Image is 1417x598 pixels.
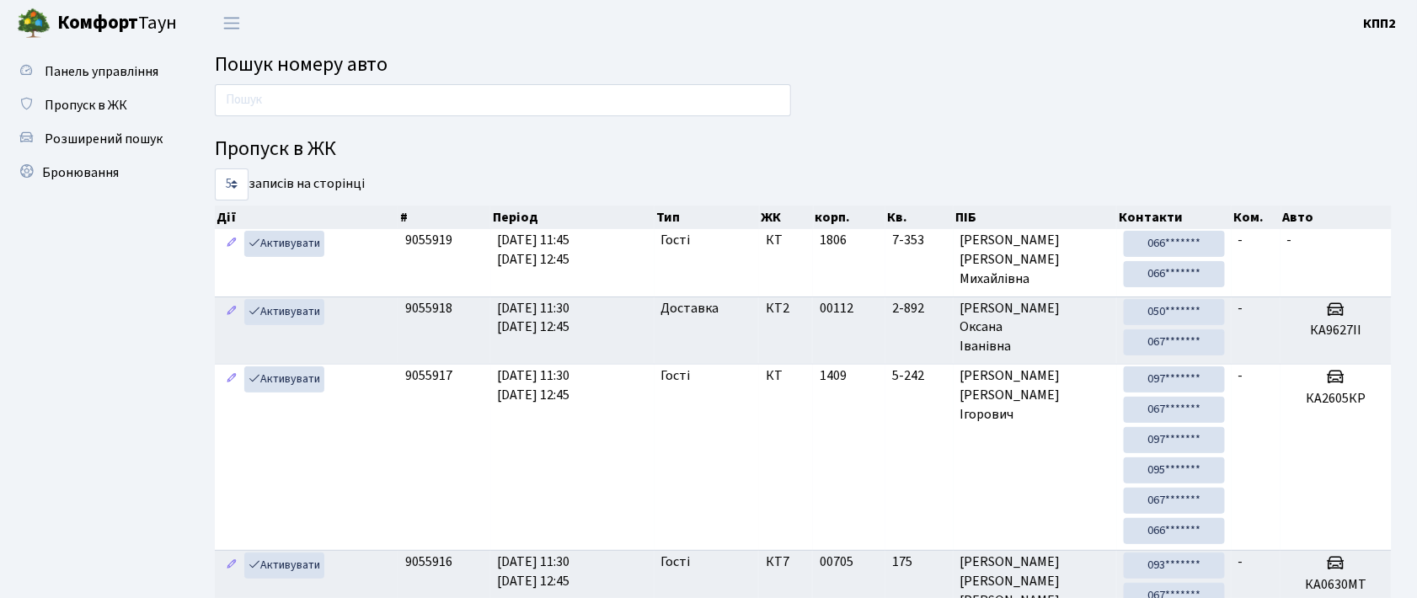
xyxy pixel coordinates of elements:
span: [DATE] 11:45 [DATE] 12:45 [498,231,570,269]
span: Гості [661,553,691,572]
h5: КА0630МТ [1287,577,1385,593]
th: Авто [1281,206,1393,229]
span: Таун [57,9,177,38]
img: logo.png [17,7,51,40]
span: - [1238,231,1243,249]
span: 2-892 [892,299,947,318]
span: 7-353 [892,231,947,250]
a: Редагувати [222,231,242,257]
h4: Пропуск в ЖК [215,137,1392,162]
select: записів на сторінці [215,168,249,200]
a: Бронювання [8,156,177,190]
span: - [1238,553,1243,571]
span: КТ [766,231,806,250]
span: Панель управління [45,62,158,81]
a: Редагувати [222,553,242,579]
th: Тип [655,206,760,229]
label: записів на сторінці [215,168,365,200]
span: 00112 [820,299,853,318]
span: КТ2 [766,299,806,318]
th: Дії [215,206,398,229]
span: [PERSON_NAME] [PERSON_NAME] Ігорович [960,366,1110,424]
a: Пропуск в ЖК [8,88,177,122]
a: Розширений пошук [8,122,177,156]
a: КПП2 [1364,13,1397,34]
span: 9055919 [405,231,452,249]
span: Пошук номеру авто [215,50,388,79]
span: 175 [892,553,947,572]
span: [DATE] 11:30 [DATE] 12:45 [498,299,570,337]
span: 9055918 [405,299,452,318]
span: [DATE] 11:30 [DATE] 12:45 [498,366,570,404]
th: Ком. [1232,206,1281,229]
h5: КА2605КР [1287,391,1385,407]
span: 5-242 [892,366,947,386]
a: Активувати [244,231,324,257]
span: Гості [661,231,691,250]
span: 9055916 [405,553,452,571]
span: - [1287,231,1292,249]
h5: КА9627ІІ [1287,323,1385,339]
span: Бронювання [42,163,119,182]
span: 1806 [820,231,847,249]
a: Редагувати [222,299,242,325]
th: ЖК [760,206,814,229]
button: Переключити навігацію [211,9,253,37]
a: Активувати [244,366,324,392]
span: - [1238,299,1243,318]
span: 9055917 [405,366,452,385]
th: корп. [814,206,886,229]
th: Кв. [885,206,954,229]
a: Редагувати [222,366,242,392]
a: Активувати [244,553,324,579]
span: Доставка [661,299,719,318]
span: КТ [766,366,806,386]
span: КТ7 [766,553,806,572]
b: Комфорт [57,9,138,36]
span: [DATE] 11:30 [DATE] 12:45 [498,553,570,590]
span: 1409 [820,366,847,385]
th: ПІБ [954,206,1117,229]
th: Період [491,206,655,229]
span: Пропуск в ЖК [45,96,127,115]
a: Панель управління [8,55,177,88]
b: КПП2 [1364,14,1397,33]
span: - [1238,366,1243,385]
input: Пошук [215,84,791,116]
span: Розширений пошук [45,130,163,148]
span: 00705 [820,553,853,571]
span: [PERSON_NAME] Оксана Іванівна [960,299,1110,357]
span: Гості [661,366,691,386]
th: # [398,206,491,229]
th: Контакти [1117,206,1232,229]
a: Активувати [244,299,324,325]
span: [PERSON_NAME] [PERSON_NAME] Михайлівна [960,231,1110,289]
